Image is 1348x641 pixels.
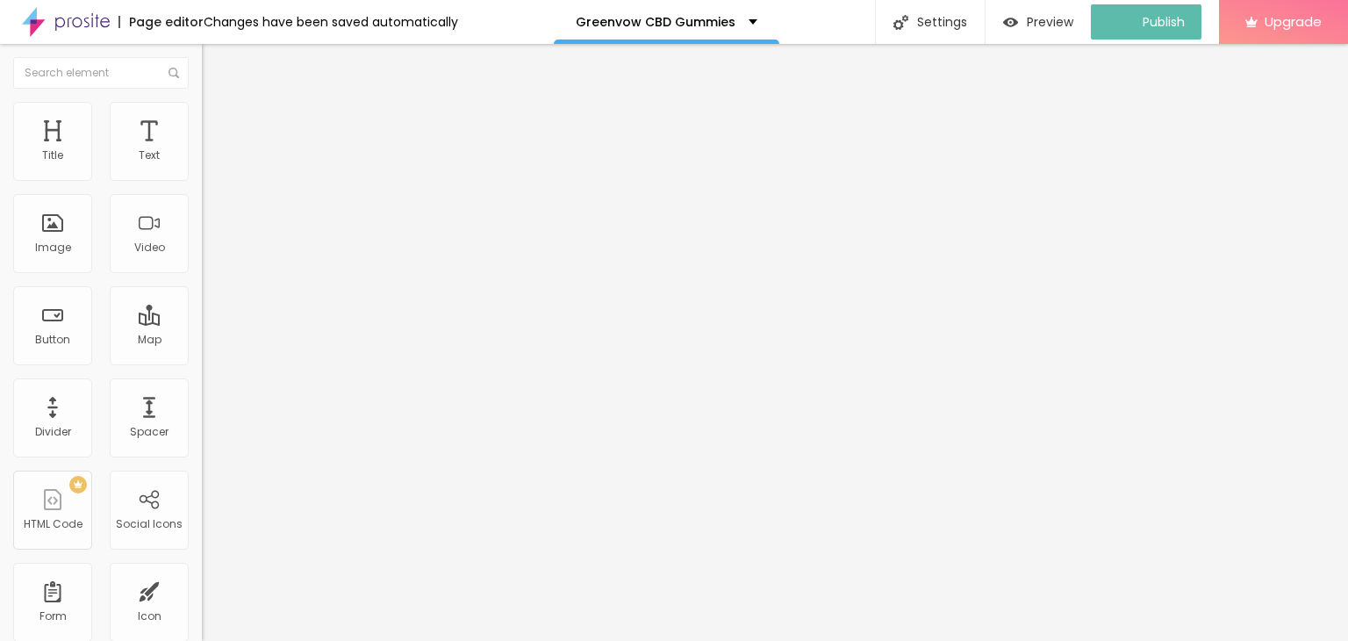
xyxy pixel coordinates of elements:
input: Search element [13,57,189,89]
div: Title [42,149,63,162]
img: Icone [168,68,179,78]
div: Text [139,149,160,162]
button: Preview [986,4,1091,40]
div: Button [35,334,70,346]
p: Greenvow CBD Gummies [576,16,735,28]
div: Page editor [118,16,204,28]
div: Icon [138,610,161,623]
div: Changes have been saved automatically [204,16,458,28]
div: Divider [35,426,71,438]
div: Form [39,610,67,623]
img: Icone [893,15,908,30]
div: HTML Code [24,518,82,530]
div: Image [35,241,71,254]
div: Map [138,334,161,346]
button: Publish [1091,4,1201,40]
div: Spacer [130,426,168,438]
span: Preview [1027,15,1073,29]
div: Social Icons [116,518,183,530]
iframe: Editor [202,44,1348,641]
span: Upgrade [1265,14,1322,29]
div: Video [134,241,165,254]
img: view-1.svg [1003,15,1018,30]
span: Publish [1143,15,1185,29]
